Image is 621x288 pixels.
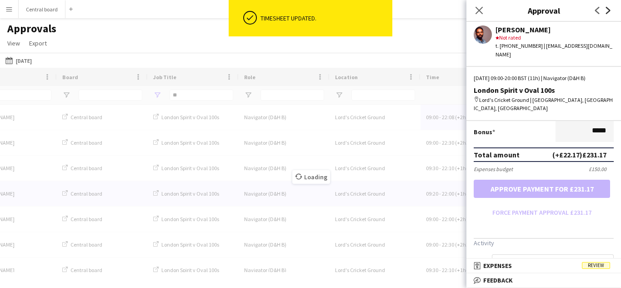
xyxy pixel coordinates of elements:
[7,39,20,47] span: View
[292,170,330,184] span: Loading
[474,166,513,172] div: Expenses budget
[474,239,614,247] h3: Activity
[589,166,614,172] div: £150.00
[260,14,389,22] div: Timesheet updated.
[483,262,512,270] span: Expenses
[474,74,614,82] div: [DATE] 09:00-20:00 BST (11h) | Navigator (D&H B)
[466,259,621,273] mat-expansion-panel-header: ExpensesReview
[496,25,614,34] div: [PERSON_NAME]
[552,150,606,159] div: (+£22.17) £231.17
[582,262,610,269] span: Review
[466,273,621,287] mat-expansion-panel-header: Feedback
[474,150,520,159] div: Total amount
[483,276,513,284] span: Feedback
[474,96,614,112] div: Lord's Cricket Ground | [GEOGRAPHIC_DATA], [GEOGRAPHIC_DATA], [GEOGRAPHIC_DATA]
[25,37,50,49] a: Export
[474,86,614,94] div: London Spirit v Oval 100s
[19,0,65,18] button: Central board
[466,5,621,16] h3: Approval
[496,42,614,58] div: t. [PHONE_NUMBER] | [EMAIL_ADDRESS][DOMAIN_NAME]
[496,34,614,42] div: Not rated
[474,128,495,136] label: Bonus
[29,39,47,47] span: Export
[4,55,34,66] button: [DATE]
[4,37,24,49] a: View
